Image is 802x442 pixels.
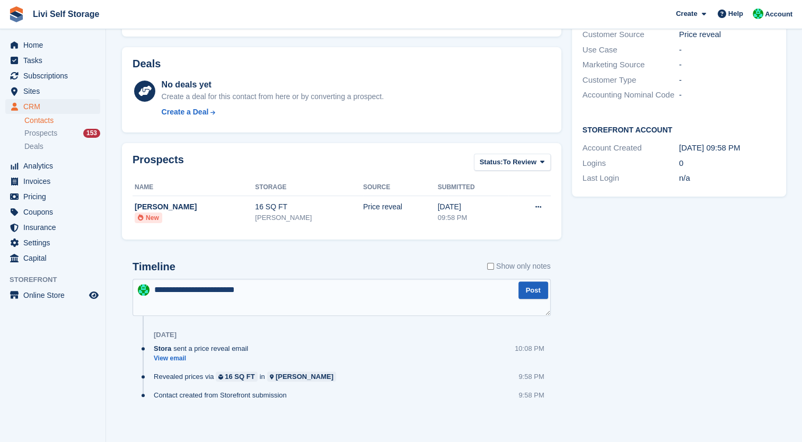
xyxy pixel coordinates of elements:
[133,261,175,273] h2: Timeline
[679,157,775,170] div: 0
[438,213,508,223] div: 09:58 PM
[154,343,171,353] span: Stora
[503,157,536,167] span: To Review
[276,372,333,382] div: [PERSON_NAME]
[5,38,100,52] a: menu
[24,128,57,138] span: Prospects
[583,157,679,170] div: Logins
[83,129,100,138] div: 153
[679,59,775,71] div: -
[753,8,763,19] img: Joe Robertson
[216,372,257,382] a: 16 SQ FT
[8,6,24,22] img: stora-icon-8386f47178a22dfd0bd8f6a31ec36ba5ce8667c1dd55bd0f319d3a0aa187defe.svg
[133,179,255,196] th: Name
[363,179,438,196] th: Source
[255,179,363,196] th: Storage
[135,213,162,223] li: New
[487,261,551,272] label: Show only notes
[23,53,87,68] span: Tasks
[24,116,100,126] a: Contacts
[583,29,679,41] div: Customer Source
[518,281,548,299] button: Post
[676,8,697,19] span: Create
[5,158,100,173] a: menu
[29,5,103,23] a: Livi Self Storage
[23,251,87,266] span: Capital
[583,59,679,71] div: Marketing Source
[5,205,100,219] a: menu
[23,99,87,114] span: CRM
[23,288,87,303] span: Online Store
[154,354,253,363] a: View email
[438,201,508,213] div: [DATE]
[225,372,254,382] div: 16 SQ FT
[583,142,679,154] div: Account Created
[23,235,87,250] span: Settings
[679,44,775,56] div: -
[679,89,775,101] div: -
[728,8,743,19] span: Help
[679,142,775,154] div: [DATE] 09:58 PM
[23,84,87,99] span: Sites
[23,68,87,83] span: Subscriptions
[154,390,292,400] div: Contact created from Storefront submission
[515,343,544,353] div: 10:08 PM
[5,99,100,114] a: menu
[23,220,87,235] span: Insurance
[5,189,100,204] a: menu
[133,154,184,173] h2: Prospects
[24,141,100,152] a: Deals
[583,172,679,184] div: Last Login
[162,91,384,102] div: Create a deal for this contact from here or by converting a prospect.
[133,58,161,70] h2: Deals
[87,289,100,302] a: Preview store
[5,53,100,68] a: menu
[518,372,544,382] div: 9:58 PM
[438,179,508,196] th: Submitted
[474,154,551,171] button: Status: To Review
[5,288,100,303] a: menu
[583,124,775,135] h2: Storefront Account
[583,44,679,56] div: Use Case
[765,9,792,20] span: Account
[24,128,100,139] a: Prospects 153
[255,201,363,213] div: 16 SQ FT
[162,107,209,118] div: Create a Deal
[679,74,775,86] div: -
[487,261,494,272] input: Show only notes
[363,201,438,213] div: Price reveal
[24,142,43,152] span: Deals
[267,372,336,382] a: [PERSON_NAME]
[583,89,679,101] div: Accounting Nominal Code
[23,158,87,173] span: Analytics
[5,68,100,83] a: menu
[162,107,384,118] a: Create a Deal
[154,343,253,353] div: sent a price reveal email
[154,372,341,382] div: Revealed prices via in
[518,390,544,400] div: 9:58 PM
[154,331,177,339] div: [DATE]
[5,235,100,250] a: menu
[162,78,384,91] div: No deals yet
[10,275,105,285] span: Storefront
[23,38,87,52] span: Home
[679,172,775,184] div: n/a
[583,74,679,86] div: Customer Type
[23,205,87,219] span: Coupons
[5,251,100,266] a: menu
[679,29,775,41] div: Price reveal
[5,220,100,235] a: menu
[255,213,363,223] div: [PERSON_NAME]
[135,201,255,213] div: [PERSON_NAME]
[5,84,100,99] a: menu
[480,157,503,167] span: Status:
[5,174,100,189] a: menu
[23,174,87,189] span: Invoices
[23,189,87,204] span: Pricing
[138,284,149,296] img: Joe Robertson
